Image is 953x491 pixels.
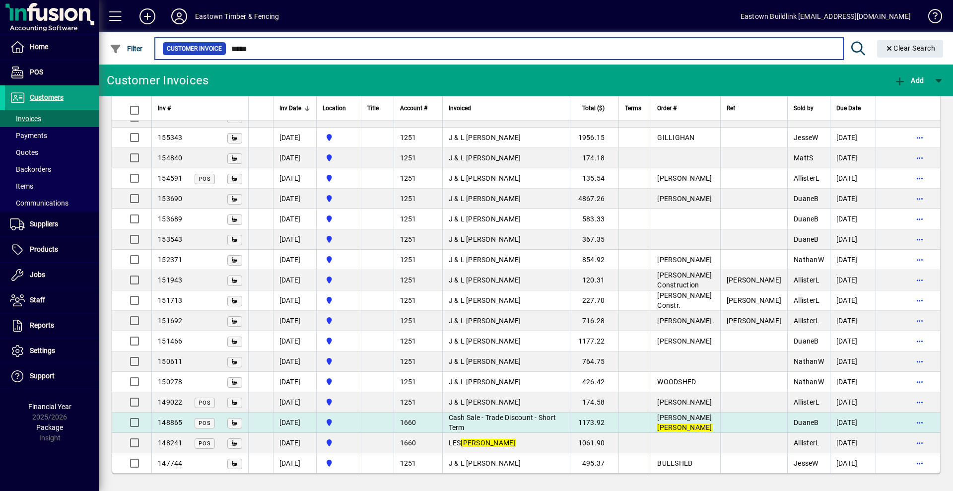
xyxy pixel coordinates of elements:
[570,351,618,372] td: 764.75
[794,398,819,406] span: AllisterL
[279,103,310,114] div: Inv Date
[912,333,928,349] button: More options
[794,103,824,114] div: Sold by
[158,134,183,141] span: 155343
[158,439,183,447] span: 148241
[30,68,43,76] span: POS
[449,296,521,304] span: J & L [PERSON_NAME]
[576,103,613,114] div: Total ($)
[30,321,54,329] span: Reports
[30,220,58,228] span: Suppliers
[400,103,436,114] div: Account #
[30,296,45,304] span: Staff
[570,290,618,311] td: 227.70
[28,403,71,411] span: Financial Year
[199,440,211,447] span: POS
[794,296,819,304] span: AllisterL
[323,295,355,306] span: Holyoake St
[400,317,416,325] span: 1251
[158,276,183,284] span: 151943
[727,276,781,284] span: [PERSON_NAME]
[912,272,928,288] button: More options
[323,103,355,114] div: Location
[158,459,183,467] span: 147744
[830,351,876,372] td: [DATE]
[570,209,618,229] td: 583.33
[158,154,183,162] span: 154840
[158,256,183,264] span: 152371
[912,252,928,268] button: More options
[158,378,183,386] span: 150278
[657,337,712,345] span: [PERSON_NAME]
[912,211,928,227] button: More options
[400,256,416,264] span: 1251
[5,288,99,313] a: Staff
[400,296,416,304] span: 1251
[367,103,388,114] div: Title
[570,433,618,453] td: 1061.90
[323,458,355,469] span: Holyoake St
[657,103,677,114] span: Order #
[461,439,515,447] em: [PERSON_NAME]
[400,439,416,447] span: 1660
[273,413,316,433] td: [DATE]
[449,195,521,203] span: J & L [PERSON_NAME]
[449,317,521,325] span: J & L [PERSON_NAME]
[570,148,618,168] td: 174.18
[657,414,712,431] span: [PERSON_NAME]
[158,103,171,114] span: Inv #
[449,174,521,182] span: J & L [PERSON_NAME]
[570,229,618,250] td: 367.35
[199,400,211,406] span: POS
[727,103,781,114] div: Ref
[5,339,99,363] a: Settings
[449,103,471,114] span: Invoiced
[5,195,99,211] a: Communications
[273,229,316,250] td: [DATE]
[794,439,819,447] span: AllisterL
[30,372,55,380] span: Support
[657,317,714,325] span: [PERSON_NAME].
[30,43,48,51] span: Home
[912,394,928,410] button: More options
[400,195,416,203] span: 1251
[158,398,183,406] span: 149022
[830,250,876,270] td: [DATE]
[5,364,99,389] a: Support
[323,376,355,387] span: Holyoake St
[367,103,379,114] span: Title
[5,35,99,60] a: Home
[449,134,521,141] span: J & L [PERSON_NAME]
[830,128,876,148] td: [DATE]
[199,420,211,426] span: POS
[273,168,316,189] td: [DATE]
[158,357,183,365] span: 150611
[10,115,41,123] span: Invoices
[195,8,279,24] div: Eastown Timber & Fencing
[582,103,605,114] span: Total ($)
[400,459,416,467] span: 1251
[894,76,924,84] span: Add
[830,392,876,413] td: [DATE]
[323,315,355,326] span: Holyoake St
[323,152,355,163] span: Holyoake St
[400,103,427,114] span: Account #
[323,103,346,114] span: Location
[794,134,818,141] span: JesseW
[794,337,819,345] span: DuaneB
[830,189,876,209] td: [DATE]
[323,254,355,265] span: Holyoake St
[657,378,696,386] span: WOODSHED
[163,7,195,25] button: Profile
[794,215,819,223] span: DuaneB
[5,60,99,85] a: POS
[273,433,316,453] td: [DATE]
[273,392,316,413] td: [DATE]
[449,378,521,386] span: J & L [PERSON_NAME]
[5,263,99,287] a: Jobs
[570,250,618,270] td: 854.92
[158,419,183,426] span: 148865
[657,423,712,431] em: [PERSON_NAME]
[912,191,928,207] button: More options
[449,215,521,223] span: J & L [PERSON_NAME]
